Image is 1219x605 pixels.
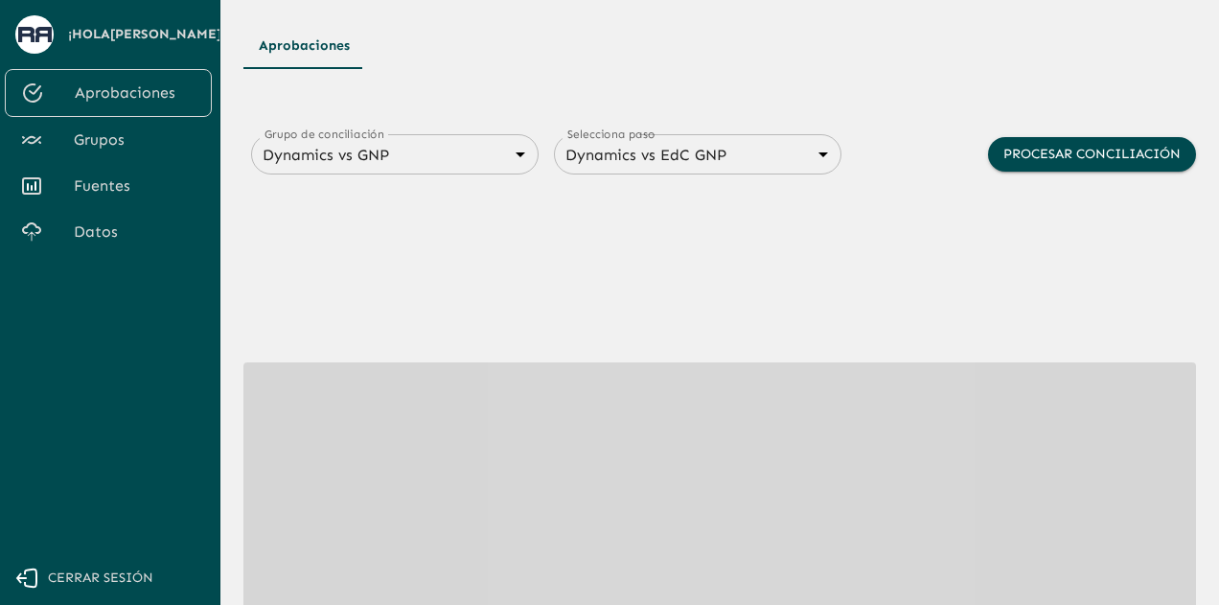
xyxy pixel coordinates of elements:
[243,23,1196,69] div: Tipos de Movimientos
[74,221,196,244] span: Datos
[48,567,153,591] span: Cerrar sesión
[74,128,196,151] span: Grupos
[5,163,212,209] a: Fuentes
[75,81,195,105] span: Aprobaciones
[243,23,365,69] button: Aprobaciones
[5,117,212,163] a: Grupos
[5,209,212,255] a: Datos
[68,23,226,47] span: ¡Hola [PERSON_NAME] !
[74,175,196,198] span: Fuentes
[251,141,539,169] div: Dynamics vs GNP
[264,126,384,142] label: Grupo de conciliación
[554,141,841,169] div: Dynamics vs EdC GNP
[988,137,1196,173] button: Procesar conciliación
[18,27,52,41] img: avatar
[567,126,655,142] label: Selecciona paso
[5,69,212,117] a: Aprobaciones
